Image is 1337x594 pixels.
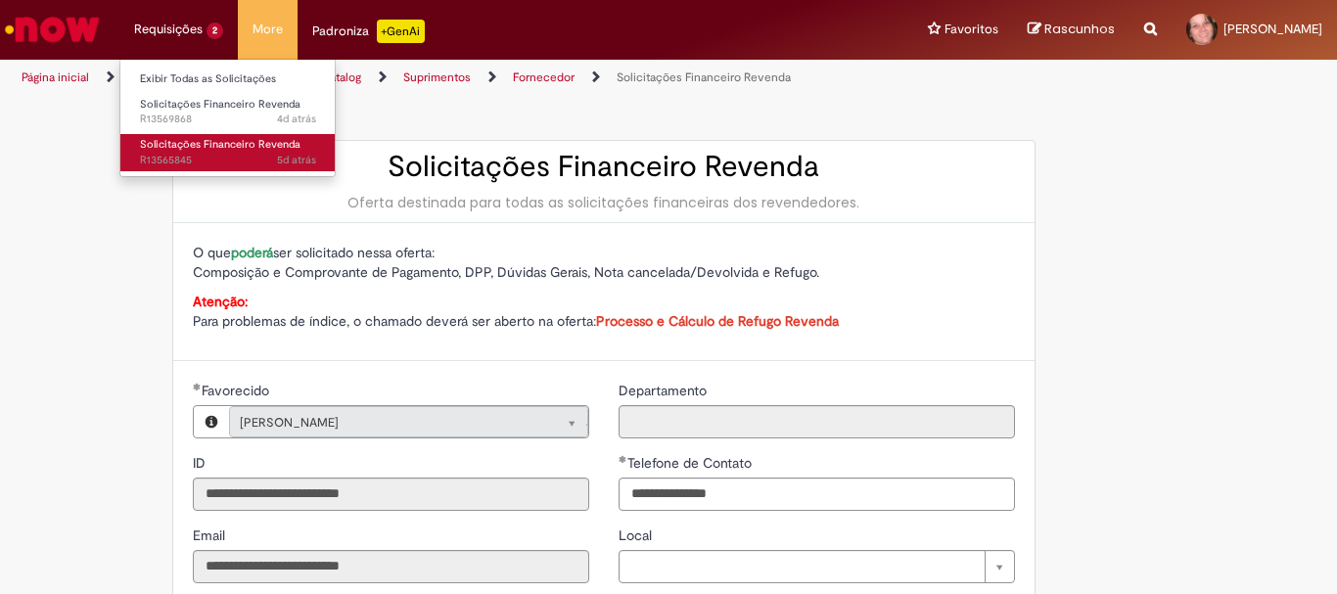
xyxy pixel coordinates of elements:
[193,243,1015,282] p: O que ser solicitado nessa oferta: Composição e Comprovante de Pagamento, DPP, Dúvidas Gerais, No...
[253,20,283,39] span: More
[617,69,791,85] a: Solicitações Financeiro Revenda
[627,454,756,472] span: Telefone de Contato
[22,69,89,85] a: Página inicial
[619,381,711,400] label: Somente leitura - Departamento
[312,20,425,43] div: Padroniza
[240,407,538,438] span: [PERSON_NAME]
[202,382,273,399] span: Necessários - Favorecido
[207,23,223,39] span: 2
[513,69,575,85] a: Fornecedor
[277,153,316,167] span: 5d atrás
[194,406,229,437] button: Favorecido, Visualizar este registro LUCI LEONCIO
[193,383,202,390] span: Obrigatório Preenchido
[619,455,627,463] span: Obrigatório Preenchido
[1028,21,1115,39] a: Rascunhos
[619,382,711,399] span: Somente leitura - Departamento
[403,69,471,85] a: Suprimentos
[193,550,589,583] input: Email
[945,20,998,39] span: Favoritos
[193,526,229,544] span: Somente leitura - Email
[277,112,316,126] time: 26/09/2025 10:44:09
[140,137,300,152] span: Solicitações Financeiro Revenda
[140,97,300,112] span: Solicitações Financeiro Revenda
[193,525,229,545] label: Somente leitura - Email
[193,292,1015,331] p: Para problemas de índice, o chamado deverá ser aberto na oferta:
[119,59,336,177] ul: Requisições
[134,20,203,39] span: Requisições
[120,69,336,90] a: Exibir Todas as Solicitações
[231,244,273,261] strong: poderá
[193,381,273,400] label: Somente leitura - Necessários - Favorecido
[120,134,336,170] a: Aberto R13565845 : Solicitações Financeiro Revenda
[193,454,209,472] span: Somente leitura - ID
[120,94,336,130] a: Aberto R13569868 : Solicitações Financeiro Revenda
[193,193,1015,212] div: Oferta destinada para todas as solicitações financeiras dos revendedores.
[1223,21,1322,37] span: [PERSON_NAME]
[140,112,316,127] span: R13569868
[277,153,316,167] time: 25/09/2025 10:45:06
[193,453,209,473] label: Somente leitura - ID
[140,153,316,168] span: R13565845
[619,405,1015,438] input: Departamento
[2,10,103,49] img: ServiceNow
[1044,20,1115,38] span: Rascunhos
[193,151,1015,183] h2: Solicitações Financeiro Revenda
[193,293,248,310] strong: Atenção:
[15,60,877,96] ul: Trilhas de página
[377,20,425,43] p: +GenAi
[619,526,656,544] span: Local
[229,406,588,437] a: [PERSON_NAME]Limpar campo Favorecido
[619,478,1015,511] input: Telefone de Contato
[596,312,839,330] a: Processo e Cálculo de Refugo Revenda
[277,112,316,126] span: 4d atrás
[193,478,589,511] input: ID
[619,550,1015,583] a: Limpar campo Local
